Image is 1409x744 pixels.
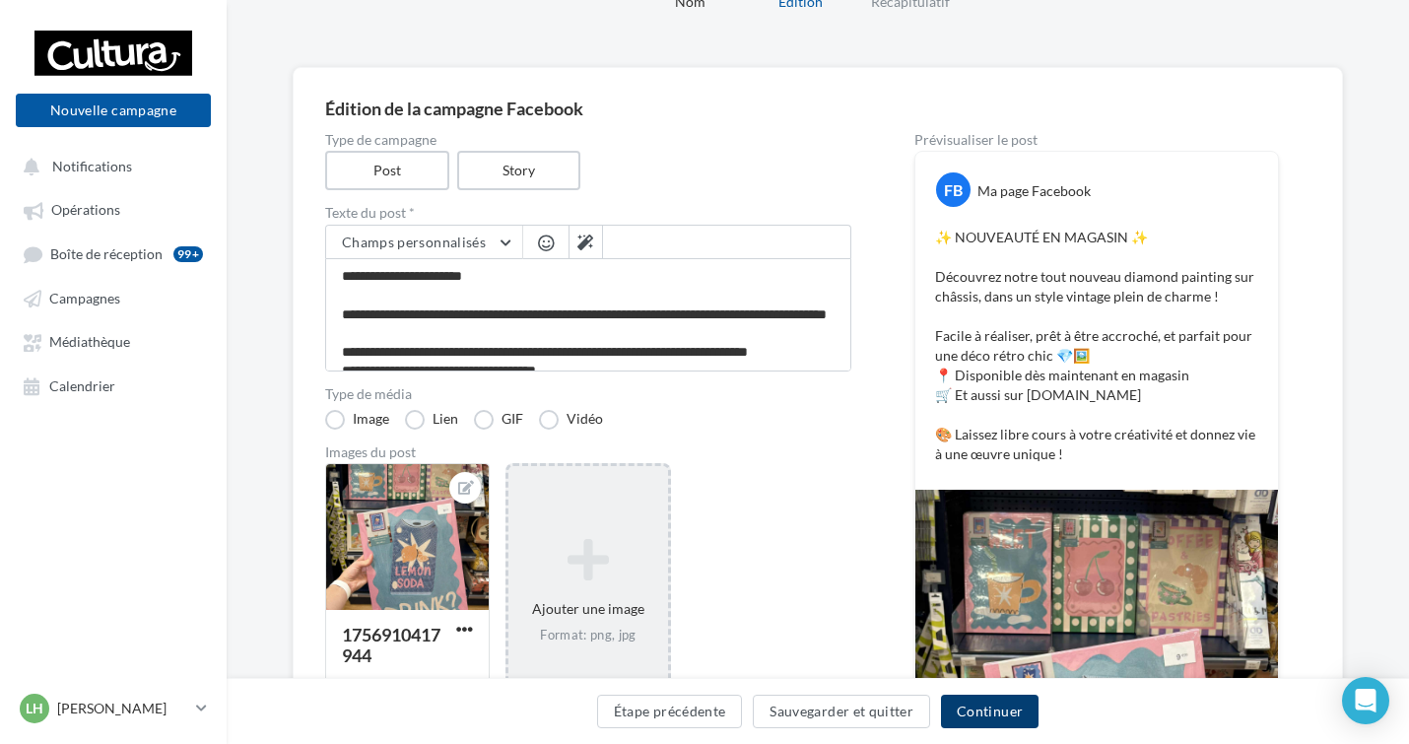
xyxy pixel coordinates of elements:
button: Sauvegarder et quitter [753,695,930,728]
div: Prévisualiser le post [914,133,1279,147]
a: Médiathèque [12,323,215,359]
div: Images du post [325,445,851,459]
div: Édition de la campagne Facebook [325,100,1310,117]
div: 99+ [173,246,203,262]
div: FB [936,172,971,207]
button: Nouvelle campagne [16,94,211,127]
button: Champs personnalisés [326,226,522,259]
button: Continuer [941,695,1039,728]
span: Calendrier [49,377,115,394]
div: 1756910417944 [342,624,440,666]
span: Notifications [52,158,132,174]
span: Médiathèque [49,334,130,351]
button: Notifications [12,148,207,183]
label: Type de média [325,387,851,401]
p: ✨ NOUVEAUTÉ EN MAGASIN ✨ Découvrez notre tout nouveau diamond painting sur châssis, dans un style... [935,228,1258,464]
label: Type de campagne [325,133,851,147]
a: Boîte de réception99+ [12,236,215,272]
span: LH [26,699,43,718]
a: Campagnes [12,280,215,315]
a: Calendrier [12,368,215,403]
label: Lien [405,410,458,430]
label: Texte du post * [325,206,851,220]
label: Post [325,151,449,190]
p: [PERSON_NAME] [57,699,188,718]
button: Étape précédente [597,695,743,728]
span: Campagnes [49,290,120,306]
span: Opérations [51,202,120,219]
div: Ma page Facebook [977,181,1091,201]
div: Open Intercom Messenger [1342,677,1389,724]
span: Boîte de réception [50,245,163,262]
span: Champs personnalisés [342,234,486,250]
label: GIF [474,410,523,430]
a: LH [PERSON_NAME] [16,690,211,727]
label: Image [325,410,389,430]
a: Opérations [12,191,215,227]
label: Story [457,151,581,190]
label: Vidéo [539,410,603,430]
